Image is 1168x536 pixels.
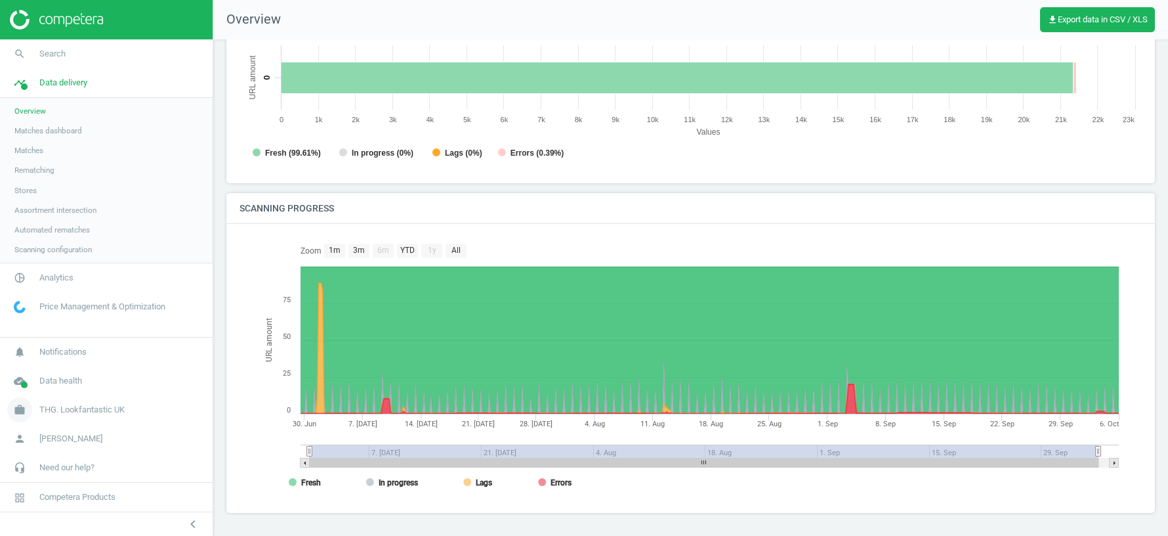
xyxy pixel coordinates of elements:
text: 75 [283,296,291,304]
span: Price Management & Optimization [39,301,165,313]
text: 16k [869,116,881,123]
span: Notifications [39,346,87,358]
text: 11k [684,116,696,123]
text: All [451,246,461,255]
tspan: Errors (0.39%) [511,148,564,158]
span: Automated rematches [14,225,90,235]
button: chevron_left [177,516,209,533]
tspan: 11. Aug [640,420,665,428]
text: 23k [1123,116,1135,123]
i: headset_mic [7,455,32,480]
text: 15k [833,116,845,123]
text: 13k [758,116,770,123]
tspan: In progress (0%) [352,148,413,158]
text: 7k [537,116,545,123]
tspan: 29. Sep [1049,420,1073,428]
tspan: In progress [379,478,418,487]
text: 1m [329,246,341,255]
text: 9k [612,116,619,123]
tspan: Fresh (99.61%) [265,148,321,158]
span: Export data in CSV / XLS [1047,14,1148,25]
text: 3k [389,116,397,123]
i: work [7,397,32,422]
text: 5k [463,116,471,123]
text: Zoom [301,246,322,256]
span: Assortment intersection [14,205,96,215]
tspan: 30. Jun [293,420,316,428]
text: YTD [400,246,415,255]
text: 1k [315,116,323,123]
i: search [7,41,32,66]
tspan: URL amount [264,319,274,363]
img: wGWNvw8QSZomAAAAABJRU5ErkJggg== [14,301,26,313]
text: 4k [426,116,434,123]
span: Scanning configuration [14,244,92,255]
text: 8k [575,116,583,123]
text: 18k [944,116,955,123]
span: Matches dashboard [14,125,82,136]
i: timeline [7,70,32,95]
tspan: 18. Aug [699,420,723,428]
tspan: URL amount [248,55,257,99]
tspan: 1. Sep [818,420,838,428]
tspan: 6. Oct [1100,420,1119,428]
span: Stores [14,185,37,196]
text: 1y [428,246,436,255]
text: 10k [647,116,659,123]
text: 3m [353,246,365,255]
tspan: 8. Sep [875,420,896,428]
tspan: 28. [DATE] [520,420,553,428]
tspan: 7. [DATE] [348,420,377,428]
i: chevron_left [185,516,201,532]
text: 19k [981,116,993,123]
tspan: Values [697,127,720,137]
tspan: 14. [DATE] [405,420,438,428]
text: 0 [287,406,291,414]
i: get_app [1047,14,1058,25]
span: Matches [14,145,43,156]
span: THG. Lookfantastic UK [39,404,125,416]
text: 21k [1055,116,1067,123]
text: 22k [1093,116,1104,123]
i: cloud_done [7,368,32,393]
span: Search [39,48,66,60]
span: [PERSON_NAME] [39,433,102,445]
span: Rematching [14,165,54,175]
i: person [7,426,32,451]
text: 6m [377,246,389,255]
tspan: 4. Aug [585,420,605,428]
button: get_appExport data in CSV / XLS [1040,7,1155,32]
span: Need our help? [39,462,94,474]
i: notifications [7,340,32,365]
text: 50 [283,332,291,341]
text: 12k [721,116,733,123]
tspan: Fresh [301,478,321,487]
tspan: Errors [551,478,572,487]
span: Data delivery [39,77,87,89]
tspan: 15. Sep [932,420,956,428]
tspan: 22. Sep [990,420,1014,428]
span: Overview [14,106,46,116]
tspan: Lags [476,478,492,487]
text: 17k [907,116,919,123]
tspan: 25. Aug [757,420,782,428]
span: Competera Products [39,491,115,503]
text: 25 [283,369,291,378]
text: 14k [795,116,807,123]
span: Data health [39,375,82,387]
tspan: Lags (0%) [445,148,482,158]
span: Overview [213,11,281,29]
i: pie_chart_outlined [7,265,32,290]
text: 20k [1018,116,1030,123]
span: Analytics [39,272,73,284]
text: 0 [262,75,272,79]
text: 0 [280,116,283,123]
h4: Scanning progress [226,193,347,224]
text: 2k [352,116,360,123]
text: 6k [501,116,509,123]
tspan: 21. [DATE] [462,420,495,428]
img: ajHJNr6hYgQAAAAASUVORK5CYII= [10,10,103,30]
